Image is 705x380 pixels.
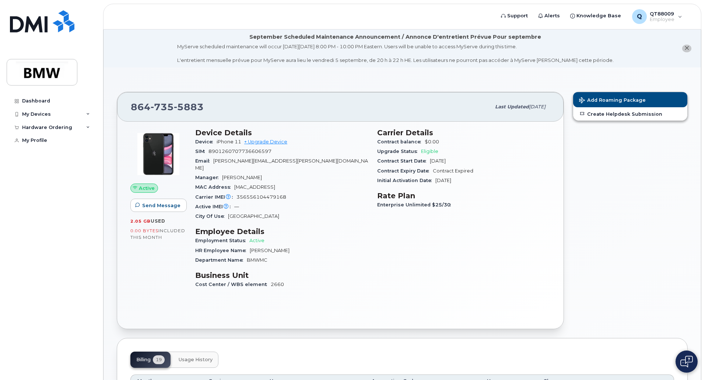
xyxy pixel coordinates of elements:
span: Department Name [195,257,247,263]
img: iPhone_11.jpg [136,132,180,176]
span: 2.05 GB [130,219,151,224]
span: Add Roaming Package [579,97,646,104]
button: Send Message [130,199,187,212]
span: [DATE] [529,104,546,109]
span: Usage History [179,357,213,363]
button: Add Roaming Package [573,92,687,107]
span: Contract Expired [433,168,473,174]
span: iPhone 11 [217,139,241,144]
span: Send Message [142,202,180,209]
button: close notification [682,45,691,52]
span: 356556104479168 [236,194,286,200]
span: Contract Start Date [377,158,430,164]
span: Initial Activation Date [377,178,435,183]
span: Cost Center / WBS element [195,282,271,287]
span: BMWMC [247,257,267,263]
span: Eligible [421,149,438,154]
span: [DATE] [430,158,446,164]
h3: Device Details [195,128,368,137]
div: September Scheduled Maintenance Announcement / Annonce D'entretient Prévue Pour septembre [249,33,541,41]
span: Device [195,139,217,144]
span: Carrier IMEI [195,194,236,200]
a: + Upgrade Device [244,139,287,144]
span: Contract balance [377,139,425,144]
span: Email [195,158,213,164]
span: HR Employee Name [195,248,250,253]
span: [DATE] [435,178,451,183]
span: [MAC_ADDRESS] [234,184,275,190]
a: Create Helpdesk Submission [573,107,687,121]
span: 0.00 Bytes [130,228,158,233]
h3: Rate Plan [377,191,550,200]
span: City Of Use [195,213,228,219]
h3: Business Unit [195,271,368,280]
span: SIM [195,149,208,154]
span: Last updated [495,104,529,109]
span: 5883 [174,101,204,112]
h3: Carrier Details [377,128,550,137]
span: — [234,204,239,209]
span: Enterprise Unlimited $25/30 [377,202,455,208]
span: Active [249,238,264,243]
span: $0.00 [425,139,439,144]
span: [PERSON_NAME] [250,248,290,253]
span: [GEOGRAPHIC_DATA] [228,213,279,219]
span: [PERSON_NAME] [222,175,262,180]
span: included this month [130,228,185,240]
span: 864 [131,101,204,112]
span: Contract Expiry Date [377,168,433,174]
span: 8901260707736606597 [208,149,271,154]
span: 2660 [271,282,284,287]
span: used [151,218,165,224]
span: Active [139,185,155,192]
span: Upgrade Status [377,149,421,154]
span: 735 [151,101,174,112]
span: Manager [195,175,222,180]
h3: Employee Details [195,227,368,236]
span: MAC Address [195,184,234,190]
span: [PERSON_NAME][EMAIL_ADDRESS][PERSON_NAME][DOMAIN_NAME] [195,158,368,170]
img: Open chat [680,356,693,367]
span: Employment Status [195,238,249,243]
span: Active IMEI [195,204,234,209]
div: MyServe scheduled maintenance will occur [DATE][DATE] 8:00 PM - 10:00 PM Eastern. Users will be u... [177,43,614,64]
